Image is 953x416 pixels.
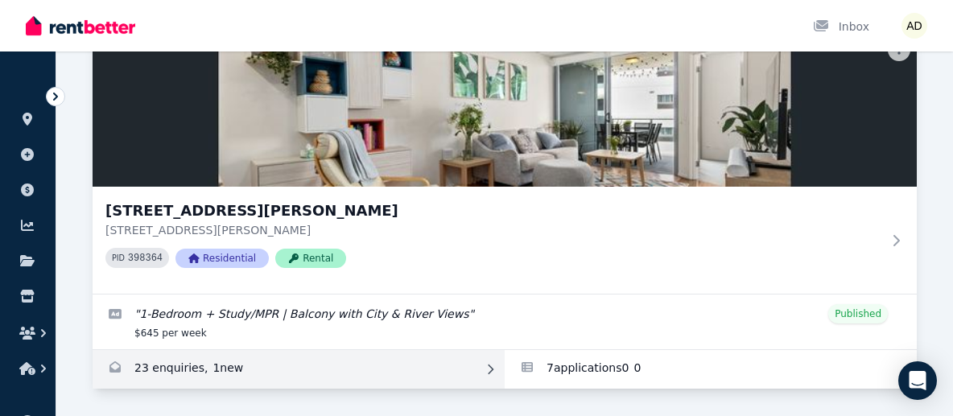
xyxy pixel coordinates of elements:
[112,253,125,262] small: PID
[175,249,269,268] span: Residential
[813,19,869,35] div: Inbox
[26,14,135,38] img: RentBetter
[901,13,927,39] img: Ayushi Dewan
[93,294,917,349] a: Edit listing: 1-Bedroom + Study/MPR | Balcony with City & River Views
[93,350,505,389] a: Enquiries for 40904/50 Duncan St, West End
[105,200,881,222] h3: [STREET_ADDRESS][PERSON_NAME]
[93,32,917,294] a: 40904/50 Duncan St, West End[STREET_ADDRESS][PERSON_NAME][STREET_ADDRESS][PERSON_NAME]PID 398364R...
[93,32,917,187] img: 40904/50 Duncan St, West End
[898,361,937,400] div: Open Intercom Messenger
[105,222,881,238] p: [STREET_ADDRESS][PERSON_NAME]
[128,253,163,264] code: 398364
[275,249,346,268] span: Rental
[505,350,917,389] a: Applications for 40904/50 Duncan St, West End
